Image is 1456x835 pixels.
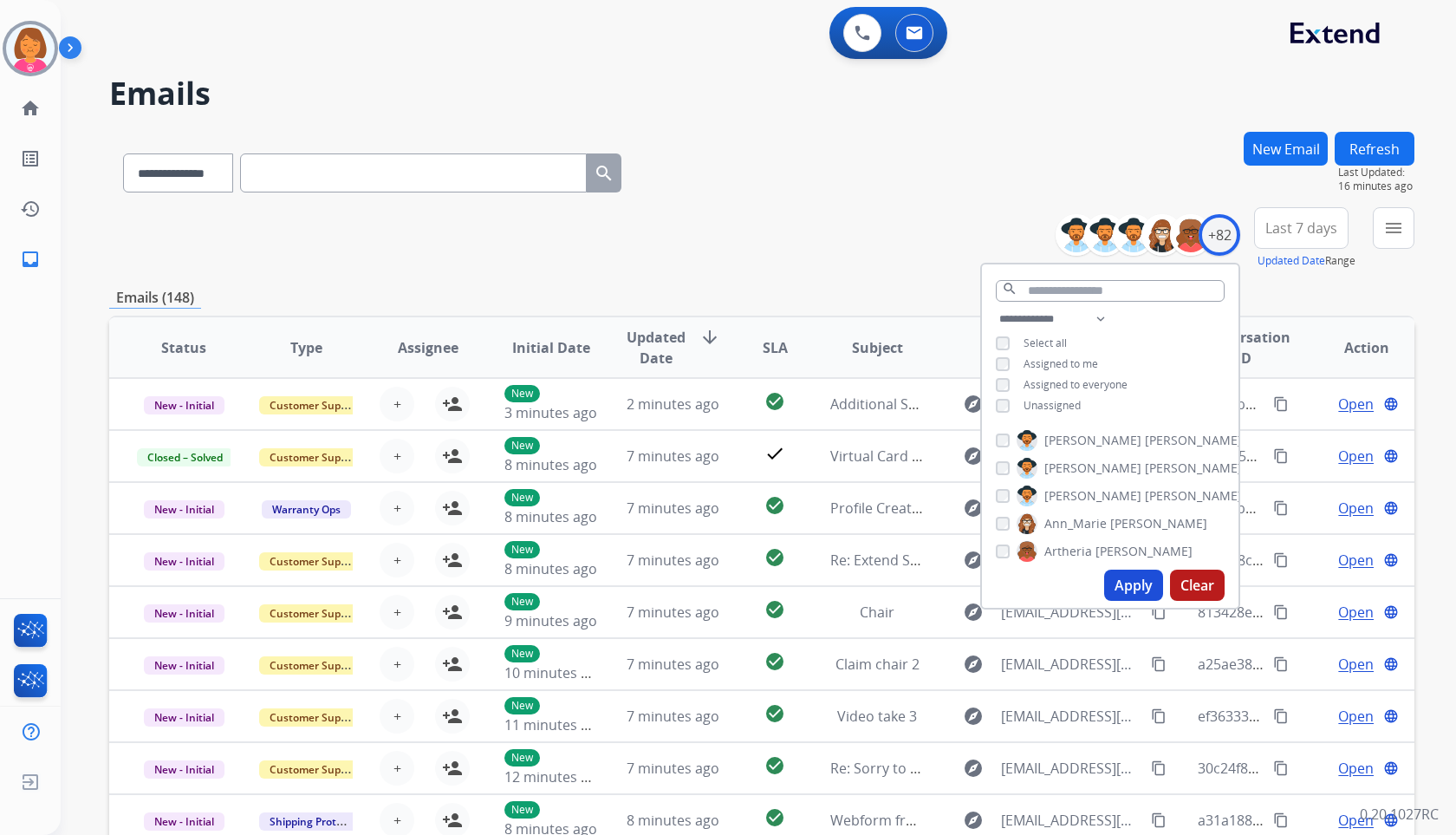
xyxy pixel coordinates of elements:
mat-icon: content_copy [1151,812,1167,828]
mat-icon: language [1383,604,1399,620]
mat-icon: check [764,443,785,464]
span: + [393,758,401,779]
p: New [504,593,540,610]
mat-icon: content_copy [1273,500,1289,516]
mat-icon: content_copy [1273,760,1289,776]
span: Last 7 days [1265,225,1337,232]
span: 8 minutes ago [627,811,719,830]
mat-icon: language [1383,760,1399,776]
span: 7 minutes ago [627,551,719,570]
span: Unassigned [1024,398,1081,413]
span: + [393,810,401,831]
span: Open [1338,550,1374,571]
mat-icon: content_copy [1273,396,1289,412]
span: New - Initial [144,656,224,675]
span: Status [161,337,206,358]
span: + [393,498,401,519]
mat-icon: language [1383,552,1399,568]
mat-icon: person_add [442,498,463,519]
span: Customer Support [259,760,372,779]
p: New [504,489,540,506]
span: Subject [852,337,903,358]
button: + [380,699,414,734]
mat-icon: explore [963,446,984,466]
mat-icon: explore [963,498,984,519]
button: Apply [1104,570,1163,601]
mat-icon: content_copy [1151,708,1167,724]
span: [PERSON_NAME] [1095,543,1193,560]
mat-icon: person_add [442,706,463,727]
span: [EMAIL_ADDRESS][DOMAIN_NAME] [1001,758,1141,779]
span: Range [1258,253,1355,268]
mat-icon: explore [963,758,984,779]
span: [PERSON_NAME] [1044,460,1141,477]
span: [PERSON_NAME] [1145,432,1242,449]
mat-icon: menu [1383,218,1404,238]
span: Ann_Marie [1044,515,1107,532]
mat-icon: search [1002,281,1017,297]
mat-icon: language [1383,396,1399,412]
mat-icon: person_add [442,602,463,623]
mat-icon: explore [963,706,984,727]
span: 7 minutes ago [627,499,719,518]
button: Last 7 days [1254,207,1349,249]
span: Open [1338,498,1374,519]
mat-icon: content_copy [1151,656,1167,672]
span: [EMAIL_ADDRESS][DOMAIN_NAME] [1001,810,1141,831]
span: + [393,394,401,414]
span: 12 minutes ago [504,767,605,786]
span: Re: Extend Shipping Protection Confirmation [830,551,1122,570]
span: + [393,446,401,466]
mat-icon: check_circle [764,807,785,828]
span: Customer Support [259,708,372,727]
span: New - Initial [144,812,224,831]
span: 2 minutes ago [627,395,719,414]
mat-icon: check_circle [764,651,785,672]
th: Action [1292,317,1414,378]
mat-icon: person_add [442,446,463,466]
mat-icon: language [1383,656,1399,672]
img: avatar [6,24,55,73]
button: + [380,439,414,473]
span: Customer Support [259,656,372,675]
span: New - Initial [144,760,224,779]
p: 0.20.1027RC [1360,804,1439,825]
span: Assignee [398,337,458,358]
mat-icon: arrow_downward [699,327,720,348]
mat-icon: person_add [442,550,463,571]
span: Customer Support [259,604,372,623]
span: Open [1338,446,1374,466]
mat-icon: content_copy [1273,448,1289,464]
span: [EMAIL_ADDRESS][DOMAIN_NAME] [1001,602,1141,623]
span: Open [1338,654,1374,675]
span: Assigned to everyone [1024,377,1128,392]
mat-icon: check_circle [764,495,785,516]
p: New [504,645,540,662]
span: + [393,550,401,571]
span: Closed – Solved [137,448,233,466]
span: 7 minutes ago [627,759,719,778]
mat-icon: person_add [442,654,463,675]
span: Webform from [EMAIL_ADDRESS][DOMAIN_NAME] on [DATE] [830,811,1223,830]
mat-icon: explore [963,810,984,831]
span: 7 minutes ago [627,655,719,674]
span: Select all [1024,336,1067,350]
mat-icon: explore [963,602,984,623]
span: Chair [860,603,894,622]
span: Customer Support [259,448,372,466]
span: New - Initial [144,500,224,519]
span: 7 minutes ago [627,447,719,466]
mat-icon: explore [963,550,984,571]
span: 8 minutes ago [504,559,597,578]
span: 30c24f88-72f2-48c8-8ee4-209b3a6ba8f3 [1198,759,1454,778]
span: New - Initial [144,396,224,414]
button: Updated Date [1258,254,1325,268]
button: + [380,387,414,421]
span: Assigned to me [1024,356,1098,371]
span: Shipping Protection [259,812,378,831]
span: Type [290,337,322,358]
span: Re: Sorry to see you go [830,759,980,778]
mat-icon: content_copy [1151,760,1167,776]
mat-icon: inbox [20,249,41,270]
mat-icon: person_add [442,810,463,831]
